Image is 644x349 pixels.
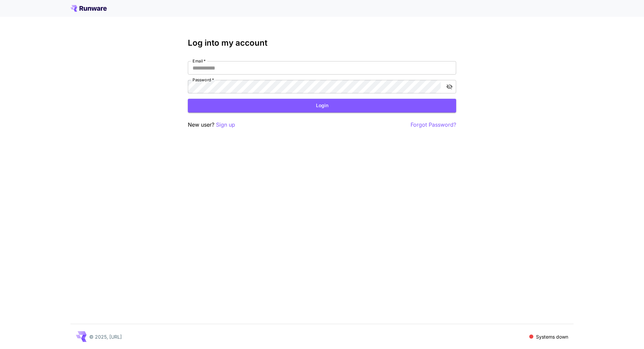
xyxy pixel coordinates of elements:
label: Email [193,58,206,64]
p: New user? [188,121,235,129]
p: © 2025, [URL] [89,333,122,340]
label: Password [193,77,214,83]
button: Sign up [216,121,235,129]
h3: Log into my account [188,38,456,48]
button: Login [188,99,456,113]
button: Forgot Password? [411,121,456,129]
button: toggle password visibility [443,81,455,93]
p: Systems down [536,333,568,340]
